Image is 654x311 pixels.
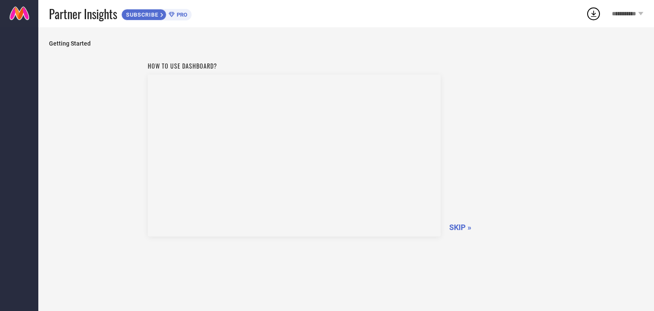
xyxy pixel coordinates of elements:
span: SUBSCRIBE [122,12,161,18]
span: PRO [175,12,187,18]
span: SKIP » [449,223,471,232]
span: Getting Started [49,40,643,47]
span: Partner Insights [49,5,117,23]
a: SUBSCRIBEPRO [121,7,192,20]
h1: How to use dashboard? [148,61,441,70]
div: Open download list [586,6,601,21]
iframe: YouTube video player [148,75,441,236]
